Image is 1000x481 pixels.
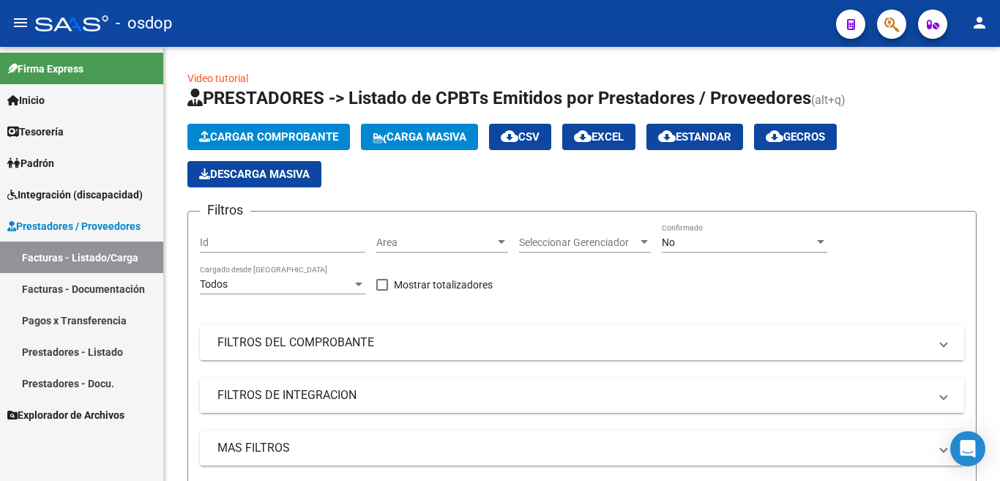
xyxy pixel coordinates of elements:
span: Gecros [766,130,825,143]
mat-expansion-panel-header: FILTROS DEL COMPROBANTE [200,325,964,360]
span: Inicio [7,92,45,108]
mat-icon: cloud_download [766,127,783,145]
button: Carga Masiva [361,124,478,150]
button: Estandar [646,124,743,150]
span: Carga Masiva [373,130,466,143]
button: Gecros [754,124,837,150]
span: - osdop [116,7,172,40]
span: Area [376,236,495,249]
app-download-masive: Descarga masiva de comprobantes (adjuntos) [187,161,321,187]
span: Todos [200,278,228,290]
mat-panel-title: MAS FILTROS [217,440,929,456]
button: EXCEL [562,124,635,150]
mat-icon: cloud_download [574,127,592,145]
h3: Filtros [200,200,250,220]
div: Open Intercom Messenger [950,431,985,466]
mat-icon: cloud_download [658,127,676,145]
span: PRESTADORES -> Listado de CPBTs Emitidos por Prestadores / Proveedores [187,88,811,108]
mat-icon: menu [12,14,29,31]
mat-panel-title: FILTROS DEL COMPROBANTE [217,335,929,351]
mat-panel-title: FILTROS DE INTEGRACION [217,387,929,403]
mat-icon: person [971,14,988,31]
span: Seleccionar Gerenciador [519,236,638,249]
span: Padrón [7,155,54,171]
span: Descarga Masiva [199,168,310,181]
span: No [662,236,675,248]
button: Descarga Masiva [187,161,321,187]
span: CSV [501,130,540,143]
span: Cargar Comprobante [199,130,338,143]
span: Prestadores / Proveedores [7,218,141,234]
mat-expansion-panel-header: MAS FILTROS [200,430,964,466]
span: (alt+q) [811,93,846,107]
button: Cargar Comprobante [187,124,350,150]
mat-icon: cloud_download [501,127,518,145]
span: Tesorería [7,124,64,140]
a: Video tutorial [187,72,248,84]
mat-expansion-panel-header: FILTROS DE INTEGRACION [200,378,964,413]
span: Firma Express [7,61,83,77]
span: Mostrar totalizadores [394,276,493,294]
span: Estandar [658,130,731,143]
span: Explorador de Archivos [7,407,124,423]
span: EXCEL [574,130,624,143]
span: Integración (discapacidad) [7,187,143,203]
button: CSV [489,124,551,150]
